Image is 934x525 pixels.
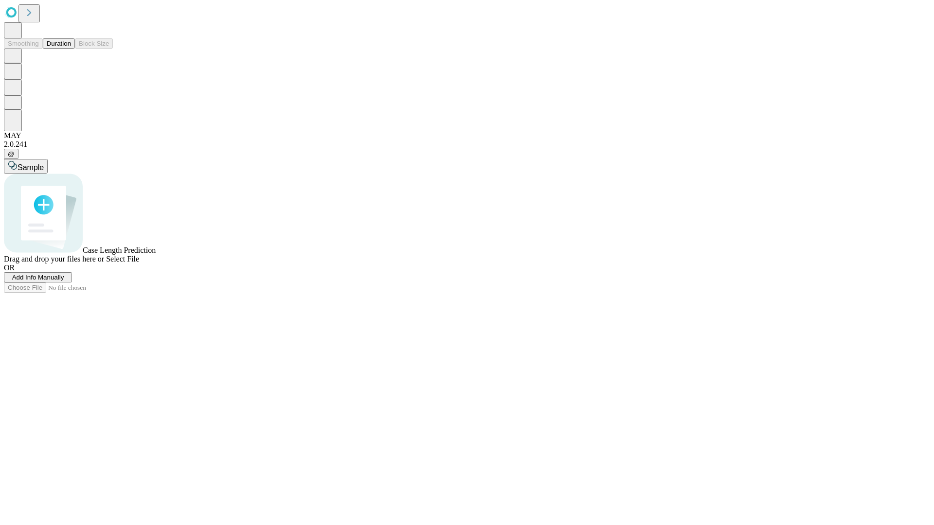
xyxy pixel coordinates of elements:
[4,255,104,263] span: Drag and drop your files here or
[4,159,48,174] button: Sample
[18,163,44,172] span: Sample
[83,246,156,254] span: Case Length Prediction
[4,38,43,49] button: Smoothing
[4,272,72,282] button: Add Info Manually
[4,149,18,159] button: @
[8,150,15,157] span: @
[106,255,139,263] span: Select File
[4,140,930,149] div: 2.0.241
[43,38,75,49] button: Duration
[4,131,930,140] div: MAY
[4,263,15,272] span: OR
[75,38,113,49] button: Block Size
[12,274,64,281] span: Add Info Manually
